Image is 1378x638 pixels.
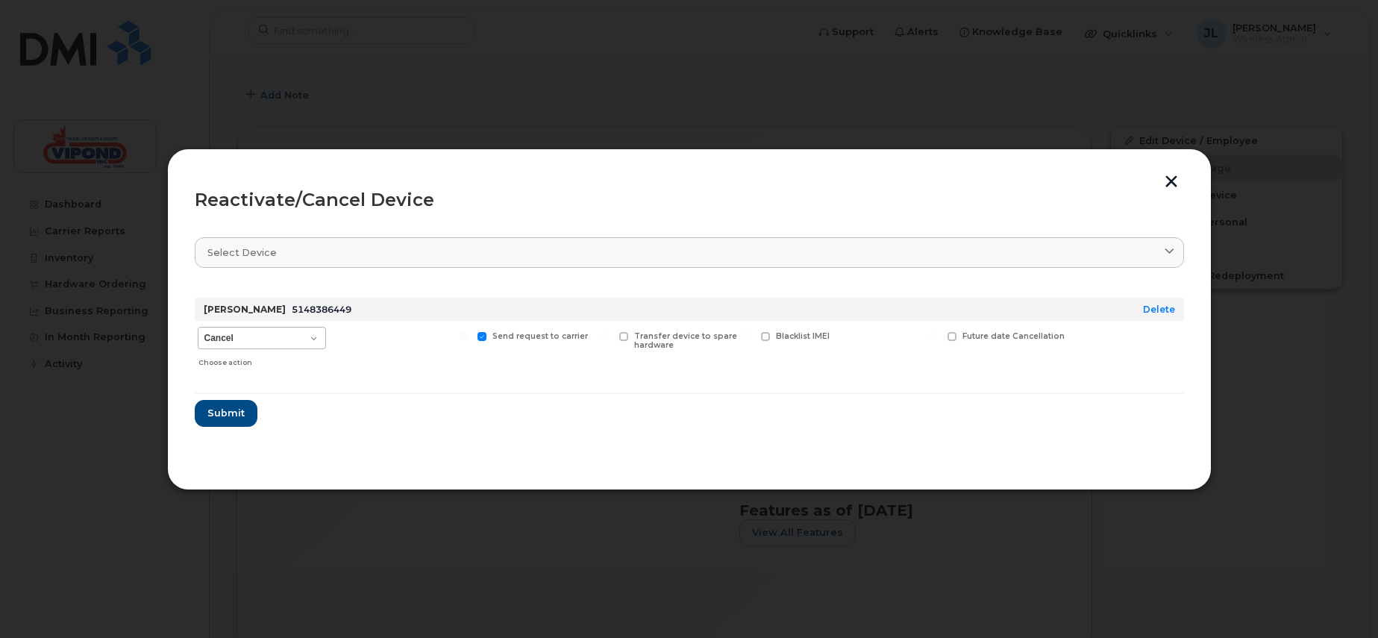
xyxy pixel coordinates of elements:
[195,400,257,427] button: Submit
[601,332,609,340] input: Transfer device to spare hardware
[930,332,937,340] input: Future date Cancellation
[195,191,1184,209] div: Reactivate/Cancel Device
[743,332,751,340] input: Blacklist IMEI
[198,351,325,369] div: Choose action
[1143,304,1175,315] a: Delete
[292,304,351,315] span: 5148386449
[776,331,830,341] span: Blacklist IMEI
[962,331,1065,341] span: Future date Cancellation
[634,331,737,351] span: Transfer device to spare hardware
[460,332,467,340] input: Send request to carrier
[492,331,588,341] span: Send request to carrier
[204,304,286,315] strong: [PERSON_NAME]
[207,406,245,420] span: Submit
[207,245,277,260] span: Select device
[195,237,1184,268] a: Select device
